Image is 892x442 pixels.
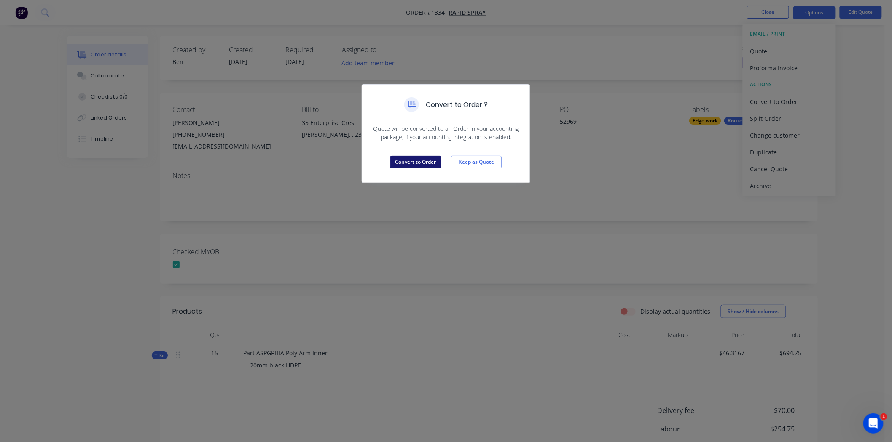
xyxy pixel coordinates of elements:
[881,413,887,420] span: 1
[390,156,441,168] button: Convert to Order
[372,125,520,141] span: Quote will be converted to an Order in your accounting package, if your accounting integration is...
[451,156,502,168] button: Keep as Quote
[426,100,488,110] h5: Convert to Order ?
[863,413,884,434] iframe: Intercom live chat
